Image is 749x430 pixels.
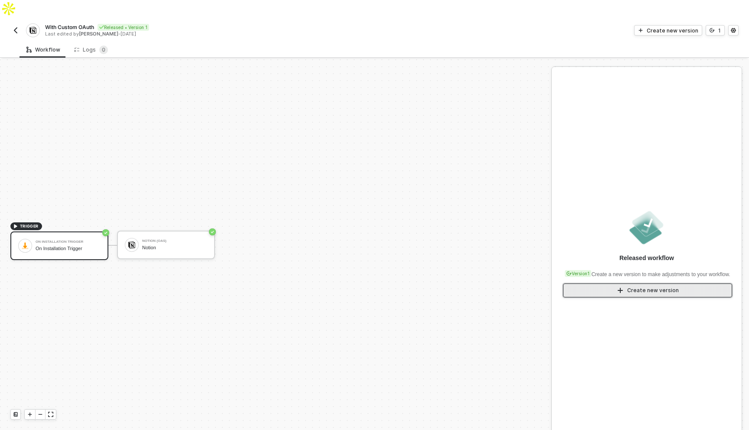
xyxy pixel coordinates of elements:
[13,224,18,229] span: icon-play
[38,412,43,417] span: icon-minus
[710,28,715,33] span: icon-versioning
[99,46,108,54] sup: 0
[26,46,60,53] div: Workflow
[27,412,33,417] span: icon-play
[619,254,674,262] div: Released workflow
[142,239,207,243] div: Notion (OAS)
[647,27,698,34] div: Create new version
[128,241,136,249] img: icon
[98,24,149,31] div: Released • Version 1
[20,223,39,230] span: TRIGGER
[567,271,572,276] span: icon-versioning
[563,283,732,297] button: Create new version
[563,266,730,278] div: Create a new version to make adjustments to your workflow.
[638,28,643,33] span: icon-play
[102,229,109,236] span: icon-success-page
[74,46,108,54] div: Logs
[45,31,374,37] div: Last edited by - [DATE]
[731,28,736,33] span: icon-settings
[12,27,19,34] img: back
[45,23,94,31] span: With Custom OAuth
[36,246,101,251] div: On Installation Trigger
[617,287,624,294] span: icon-play
[209,228,216,235] span: icon-success-page
[634,25,702,36] button: Create new version
[142,245,207,251] div: Notion
[48,412,53,417] span: icon-expand
[628,208,666,247] img: released.png
[29,26,36,34] img: integration-icon
[10,25,21,36] button: back
[627,287,679,294] div: Create new version
[36,240,101,244] div: On Installation Trigger
[21,242,29,250] img: icon
[565,270,591,277] div: Version 1
[718,27,721,34] div: 1
[79,31,118,37] span: [PERSON_NAME]
[706,25,725,36] button: 1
